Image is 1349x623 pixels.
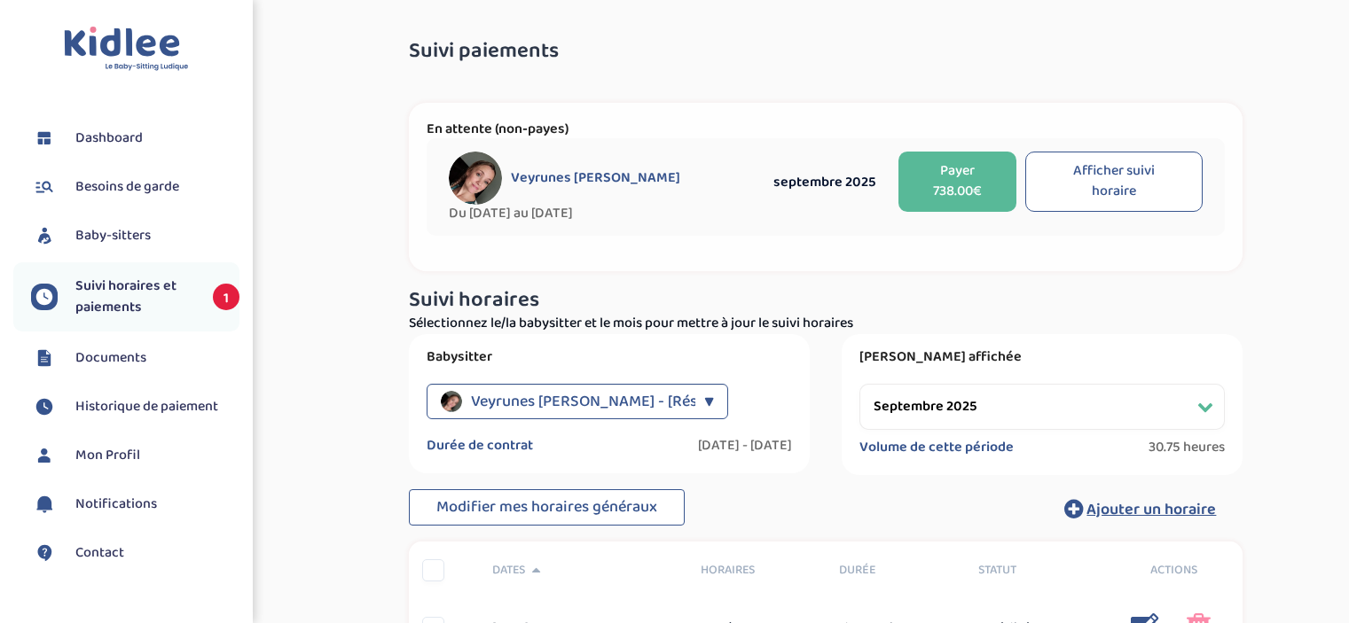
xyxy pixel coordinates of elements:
[75,445,140,466] span: Mon Profil
[31,442,58,469] img: profil.svg
[31,345,239,371] a: Documents
[441,391,462,412] img: avatar_veyrunes-maud_2024_11_12_09_36_42.png
[31,393,58,420] img: suivihoraire.svg
[704,384,714,419] div: ▼
[427,121,1225,138] p: En attente (non-payes)
[436,495,657,519] span: Modifier mes horaires généraux
[31,284,58,310] img: suivihoraire.svg
[31,174,239,200] a: Besoins de garde
[409,40,559,63] span: Suivi paiements
[75,128,143,149] span: Dashboard
[75,276,195,318] span: Suivi horaires et paiements
[859,439,1014,456] label: Volume de cette période
[31,491,58,518] img: notification.svg
[75,176,179,198] span: Besoins de garde
[759,171,890,193] div: septembre 2025
[898,152,1016,212] button: Payer 738.00€
[701,561,813,580] span: Horaires
[511,169,680,187] span: Veyrunes [PERSON_NAME]
[1149,439,1225,456] span: 30.75 heures
[471,384,730,419] span: Veyrunes [PERSON_NAME] - [Résiliés]
[31,276,239,318] a: Suivi horaires et paiements 1
[31,125,58,152] img: dashboard.svg
[479,561,687,580] div: Dates
[31,345,58,371] img: documents.svg
[409,313,1243,334] p: Sélectionnez le/la babysitter et le mois pour mettre à jour le suivi horaires
[31,174,58,200] img: besoin.svg
[859,348,1225,366] label: [PERSON_NAME] affichée
[698,437,792,455] label: [DATE] - [DATE]
[449,152,502,205] img: avatar
[31,442,239,469] a: Mon Profil
[1086,497,1216,522] span: Ajouter un horaire
[826,561,965,580] div: Durée
[31,125,239,152] a: Dashboard
[1104,561,1243,580] div: Actions
[213,284,239,310] span: 1
[75,347,146,369] span: Documents
[31,540,239,566] a: Contact
[449,205,759,222] span: Du [DATE] au [DATE]
[75,494,157,515] span: Notifications
[965,561,1104,580] div: Statut
[31,393,239,420] a: Historique de paiement
[427,348,792,366] label: Babysitter
[31,222,239,249] a: Baby-sitters
[75,542,124,564] span: Contact
[427,437,533,455] label: Durée de contrat
[31,540,58,566] img: contact.svg
[409,289,1243,312] h3: Suivi horaires
[1025,152,1203,212] button: Afficher suivi horaire
[75,225,151,246] span: Baby-sitters
[75,396,218,417] span: Historique de paiement
[31,222,58,249] img: babysitters.svg
[64,27,189,72] img: logo.svg
[409,489,685,526] button: Modifier mes horaires généraux
[1038,489,1243,528] button: Ajouter un horaire
[31,491,239,518] a: Notifications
